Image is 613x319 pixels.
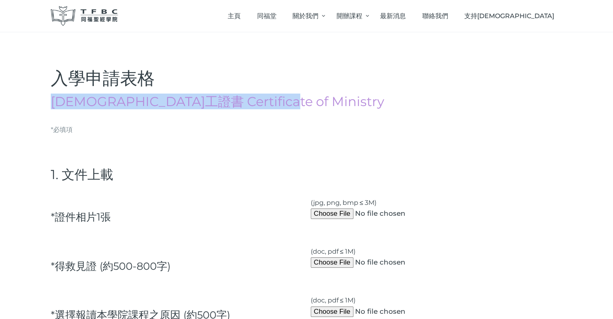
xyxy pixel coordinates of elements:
[311,208,461,219] input: (jpg, png, bmp ≤ 3M)
[51,95,563,108] h4: [DEMOGRAPHIC_DATA]⼯證書 Certificate of Ministry
[51,167,563,183] h4: 1. 文件上載
[293,12,318,20] span: 關於我們
[257,12,276,20] span: 同福堂
[414,4,456,28] a: 聯絡我們
[328,4,372,28] a: 開辦課程
[51,70,563,87] h3: 入學申請表格
[422,12,448,20] span: 聯絡我們
[372,4,414,28] a: 最新消息
[220,4,249,28] a: 主頁
[337,12,362,20] span: 開辦課程
[456,4,563,28] a: 支持[DEMOGRAPHIC_DATA]
[380,12,406,20] span: 最新消息
[464,12,554,20] span: 支持[DEMOGRAPHIC_DATA]
[51,6,118,26] img: 同福聖經學院 TFBC
[51,211,111,223] h5: *證件相⽚1張
[311,197,461,231] label: (jpg, png, bmp ≤ 3M)
[51,260,170,273] h5: *得救⾒證 (約500-800字)
[285,4,328,28] a: 關於我們
[311,257,461,268] input: (doc, pdf ≤ 1M)
[311,306,461,317] input: (doc, pdf ≤ 1M)
[249,4,285,28] a: 同福堂
[228,12,241,20] span: 主頁
[311,246,461,280] label: (doc, pdf ≤ 1M)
